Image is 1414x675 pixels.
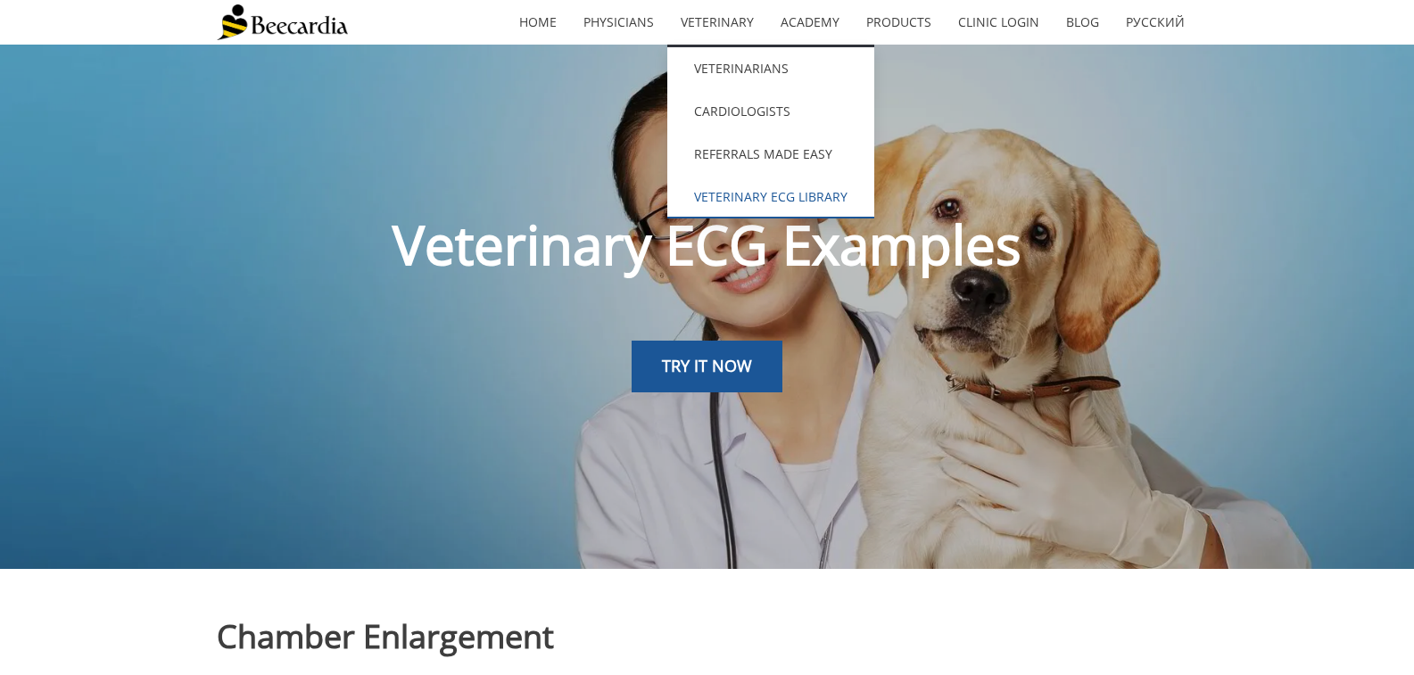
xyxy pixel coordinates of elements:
span: Chamber Enlargement [217,614,554,658]
a: Products [853,2,945,43]
a: Русский [1112,2,1198,43]
a: home [506,2,570,43]
img: Beecardia [217,4,348,40]
a: Veterinarians [667,47,874,90]
span: TRY IT NOW [662,355,752,376]
a: Clinic Login [945,2,1053,43]
a: Referrals Made Easy [667,133,874,176]
a: TRY IT NOW [632,341,782,392]
a: Academy [767,2,853,43]
a: Veterinary [667,2,767,43]
span: Veterinary ECG Examples [393,208,1021,281]
a: Veterinary ECG Library [667,176,874,218]
a: Cardiologists [667,90,874,133]
a: Blog [1053,2,1112,43]
a: Physicians [570,2,667,43]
